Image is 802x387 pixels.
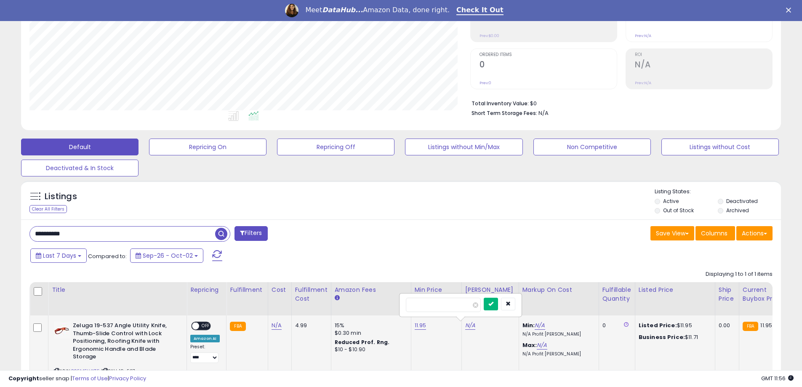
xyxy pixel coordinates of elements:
span: | SKU: 19-537 [101,368,135,374]
button: Actions [736,226,773,240]
button: Columns [695,226,735,240]
div: $0.30 min [335,329,405,337]
b: Total Inventory Value: [472,100,529,107]
b: Max: [522,341,537,349]
h2: N/A [635,60,772,71]
div: Current Buybox Price [743,286,786,303]
h2: 0 [480,60,617,71]
span: Compared to: [88,252,127,260]
div: Displaying 1 to 1 of 1 items [706,270,773,278]
img: Profile image for Georgie [285,4,298,17]
button: Last 7 Days [30,248,87,263]
div: $11.71 [639,334,709,341]
a: B0FMFLVKT5 [71,368,100,375]
button: Default [21,139,139,155]
small: Prev: N/A [635,80,651,85]
div: 15% [335,322,405,329]
div: Amazon Fees [335,286,408,294]
small: Prev: N/A [635,33,651,38]
button: Listings without Min/Max [405,139,522,155]
span: Sep-26 - Oct-02 [143,251,193,260]
span: Ordered Items [480,53,617,57]
span: N/A [538,109,549,117]
button: Repricing Off [277,139,394,155]
div: Cost [272,286,288,294]
div: Preset: [190,344,220,363]
button: Listings without Cost [661,139,779,155]
button: Sep-26 - Oct-02 [130,248,203,263]
b: Business Price: [639,333,685,341]
div: Markup on Cost [522,286,595,294]
div: Meet Amazon Data, done right. [305,6,450,14]
label: Active [663,198,679,205]
div: Fulfillment Cost [295,286,328,303]
img: 31mO2GPxpNL._SL40_.jpg [54,322,71,339]
a: Terms of Use [72,374,108,382]
div: Listed Price [639,286,711,294]
span: ROI [635,53,772,57]
label: Archived [726,207,749,214]
div: $10 - $10.90 [335,346,405,353]
button: Non Competitive [533,139,651,155]
a: N/A [272,321,282,330]
p: N/A Profit [PERSON_NAME] [522,351,592,357]
small: Prev: 0 [480,80,491,85]
b: Short Term Storage Fees: [472,109,537,117]
div: Title [52,286,183,294]
b: Reduced Prof. Rng. [335,339,390,346]
div: Fulfillable Quantity [602,286,631,303]
button: Save View [650,226,694,240]
label: Deactivated [726,198,758,205]
div: [PERSON_NAME] [465,286,515,294]
span: Columns [701,229,727,238]
b: Listed Price: [639,321,677,329]
a: Privacy Policy [109,374,146,382]
label: Out of Stock [663,207,694,214]
small: FBA [230,322,245,331]
div: 4.99 [295,322,325,329]
small: Prev: $0.00 [480,33,499,38]
a: N/A [535,321,545,330]
p: N/A Profit [PERSON_NAME] [522,331,592,337]
div: Min Price [415,286,458,294]
span: 11.95 [760,321,772,329]
strong: Copyright [8,374,39,382]
li: $0 [472,98,766,108]
h5: Listings [45,191,77,203]
a: N/A [465,321,475,330]
button: Deactivated & In Stock [21,160,139,176]
b: Min: [522,321,535,329]
i: DataHub... [322,6,363,14]
span: Last 7 Days [43,251,76,260]
div: Fulfillment [230,286,264,294]
div: seller snap | | [8,375,146,383]
span: 2025-10-10 11:56 GMT [761,374,794,382]
b: Zeluga 19-537 Angle Utility Knife, Thumb-Slide Control with Lock Positioning, Roofing Knife with ... [73,322,175,363]
small: Amazon Fees. [335,294,340,302]
div: Close [786,8,794,13]
small: FBA [743,322,758,331]
th: The percentage added to the cost of goods (COGS) that forms the calculator for Min & Max prices. [519,282,599,315]
div: 0.00 [719,322,733,329]
div: Amazon AI [190,335,220,342]
div: Repricing [190,286,223,294]
p: Listing States: [655,188,781,196]
div: 0 [602,322,629,329]
a: Check It Out [456,6,504,15]
div: $11.95 [639,322,709,329]
button: Repricing On [149,139,266,155]
a: N/A [537,341,547,350]
button: Filters [234,226,267,241]
div: Ship Price [719,286,735,303]
a: 11.95 [415,321,426,330]
span: OFF [199,323,213,330]
div: Clear All Filters [29,205,67,213]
